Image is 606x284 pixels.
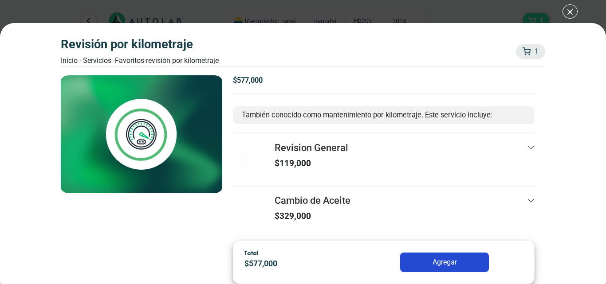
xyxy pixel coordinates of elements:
[400,253,489,272] button: Agregar
[233,195,264,226] img: cambio_de_aceite-v3.svg
[242,110,526,121] p: También conocido como mantenimiento por kilometraje. Este servicio incluye:
[275,142,348,154] h3: Revision General
[275,195,350,206] h3: Cambio de Aceite
[244,249,258,257] span: Total
[275,157,348,170] p: $ 119,000
[233,75,535,86] p: $ 577,000
[61,55,219,66] div: Inicio - Servicios - Favoritos -
[233,142,264,173] img: revision_general-v3.svg
[146,56,219,65] font: Revisión por Kilometraje
[275,210,350,223] p: $ 329,000
[244,258,353,270] p: $ 577,000
[61,37,219,52] h3: Revisión por Kilometraje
